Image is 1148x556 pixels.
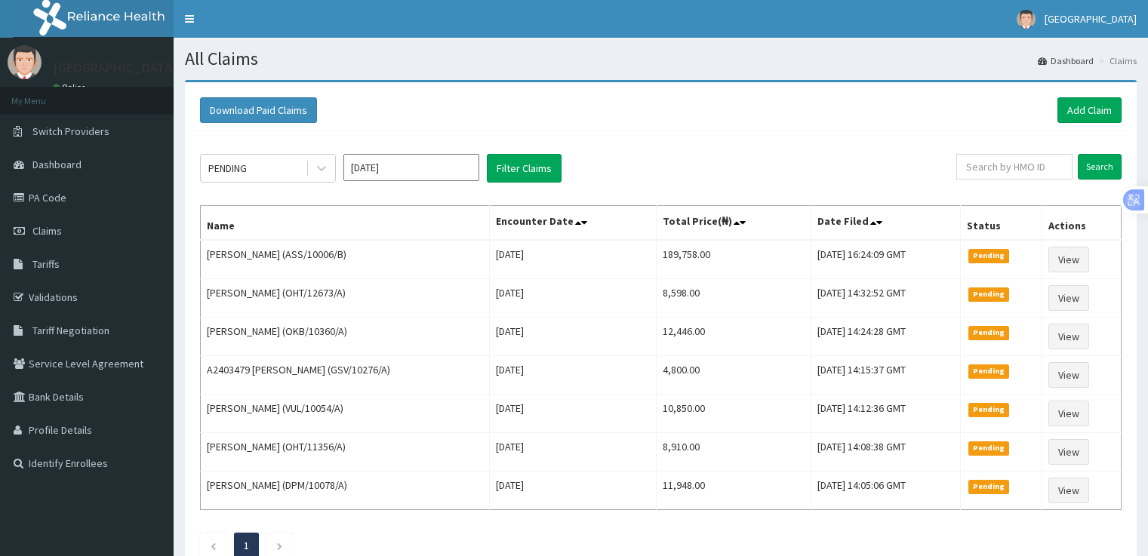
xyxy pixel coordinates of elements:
span: Pending [968,441,1010,455]
td: [DATE] [490,318,657,356]
td: 11,948.00 [657,472,811,510]
td: 4,800.00 [657,356,811,395]
th: Actions [1042,206,1122,241]
p: [GEOGRAPHIC_DATA] [53,61,177,75]
input: Search by HMO ID [956,154,1073,180]
td: [DATE] 16:24:09 GMT [811,240,961,279]
span: Pending [968,249,1010,263]
td: [DATE] 14:24:28 GMT [811,318,961,356]
a: Dashboard [1038,54,1094,67]
td: [PERSON_NAME] (OKB/10360/A) [201,318,490,356]
td: 8,598.00 [657,279,811,318]
span: Pending [968,364,1010,378]
a: View [1048,439,1089,465]
span: Tariff Negotiation [32,324,109,337]
a: Add Claim [1057,97,1122,123]
a: View [1048,362,1089,388]
span: Pending [968,480,1010,493]
span: Pending [968,326,1010,339]
h1: All Claims [185,49,1137,69]
span: Tariffs [32,257,60,271]
th: Encounter Date [490,206,657,241]
input: Select Month and Year [343,154,479,181]
button: Filter Claims [487,154,562,183]
td: [DATE] [490,472,657,510]
a: Previous page [210,539,217,552]
span: Dashboard [32,158,82,171]
td: [DATE] [490,395,657,433]
td: 10,850.00 [657,395,811,433]
td: [DATE] [490,279,657,318]
a: View [1048,401,1089,426]
td: [DATE] 14:05:06 GMT [811,472,961,510]
td: 8,910.00 [657,433,811,472]
th: Total Price(₦) [657,206,811,241]
th: Name [201,206,490,241]
a: Online [53,82,89,93]
td: [PERSON_NAME] (OHT/11356/A) [201,433,490,472]
td: [PERSON_NAME] (ASS/10006/B) [201,240,490,279]
input: Search [1078,154,1122,180]
img: User Image [8,45,42,79]
td: [DATE] [490,433,657,472]
td: 12,446.00 [657,318,811,356]
a: Page 1 is your current page [244,539,249,552]
span: [GEOGRAPHIC_DATA] [1045,12,1137,26]
th: Status [960,206,1042,241]
td: A2403479 [PERSON_NAME] (GSV/10276/A) [201,356,490,395]
td: [PERSON_NAME] (DPM/10078/A) [201,472,490,510]
td: [DATE] 14:32:52 GMT [811,279,961,318]
img: User Image [1017,10,1036,29]
td: 189,758.00 [657,240,811,279]
span: Switch Providers [32,124,109,138]
td: [DATE] 14:08:38 GMT [811,433,961,472]
td: [PERSON_NAME] (VUL/10054/A) [201,395,490,433]
td: [DATE] 14:15:37 GMT [811,356,961,395]
a: Next page [276,539,283,552]
td: [PERSON_NAME] (OHT/12673/A) [201,279,490,318]
td: [DATE] 14:12:36 GMT [811,395,961,433]
th: Date Filed [811,206,961,241]
td: [DATE] [490,240,657,279]
td: [DATE] [490,356,657,395]
div: PENDING [208,161,247,176]
a: View [1048,285,1089,311]
span: Pending [968,287,1010,301]
li: Claims [1095,54,1137,67]
span: Pending [968,403,1010,416]
span: Claims [32,224,62,238]
button: Download Paid Claims [200,97,317,123]
a: View [1048,478,1089,503]
a: View [1048,247,1089,272]
a: View [1048,324,1089,349]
